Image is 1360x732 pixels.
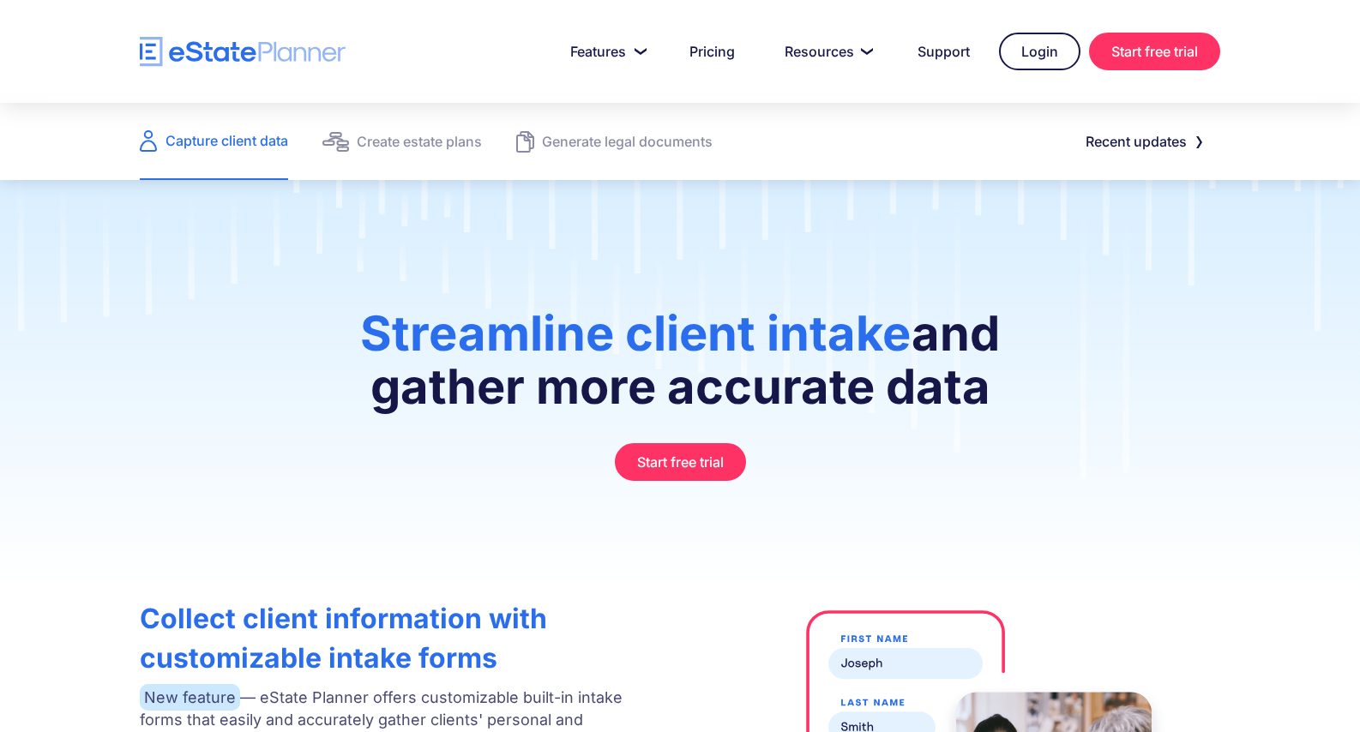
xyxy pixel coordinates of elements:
[360,304,912,363] span: Streamline client intake
[165,129,288,153] div: Capture client data
[140,602,547,675] strong: Collect client information with customizable intake forms
[140,684,240,711] span: New feature
[615,443,746,481] a: Start free trial
[298,307,1062,430] h1: and gather more accurate data
[542,129,713,153] div: Generate legal documents
[140,103,288,180] a: Capture client data
[357,129,482,153] div: Create estate plans
[764,34,888,69] a: Resources
[897,34,990,69] a: Support
[140,37,346,67] a: home
[669,34,755,69] a: Pricing
[322,103,482,180] a: Create estate plans
[1089,33,1220,70] a: Start free trial
[550,34,660,69] a: Features
[1065,124,1220,159] a: Recent updates
[1086,129,1187,153] div: Recent updates
[999,33,1080,70] a: Login
[516,103,713,180] a: Generate legal documents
